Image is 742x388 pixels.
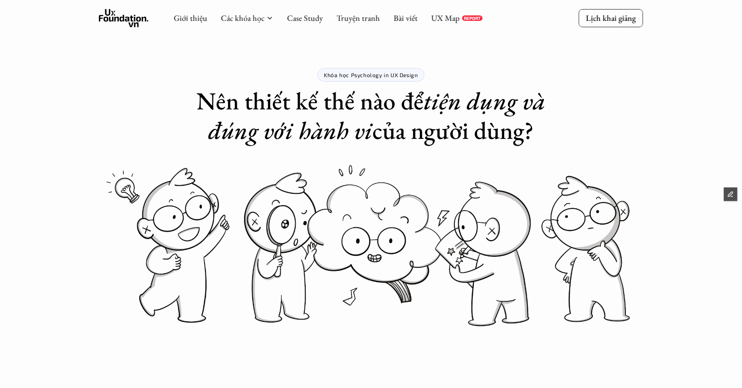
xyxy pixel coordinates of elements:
p: Lịch khai giảng [586,13,636,23]
a: Lịch khai giảng [579,9,643,27]
em: tiện dụng và đúng với hành vi [208,85,551,146]
a: Bài viết [394,13,418,23]
a: Case Study [287,13,323,23]
a: UX Map [431,13,460,23]
h1: Nên thiết kế thế nào để của người dùng? [190,86,552,145]
button: Edit Framer Content [724,187,737,201]
a: Giới thiệu [174,13,207,23]
p: Khóa học Psychology in UX Design [324,72,418,78]
p: REPORT [464,15,481,21]
a: Các khóa học [221,13,264,23]
a: Truyện tranh [337,13,380,23]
